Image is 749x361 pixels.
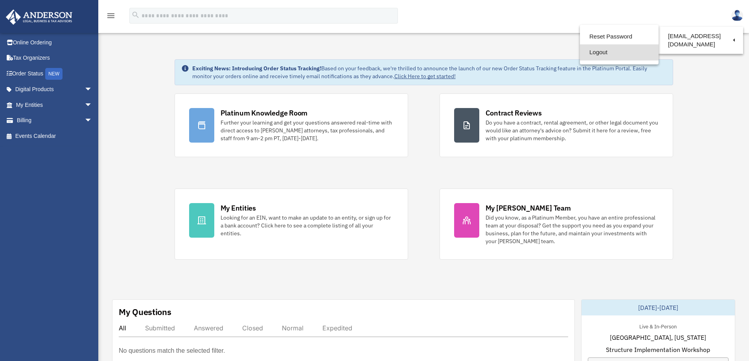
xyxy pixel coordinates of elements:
[85,82,100,98] span: arrow_drop_down
[486,119,659,142] div: Do you have a contract, rental agreement, or other legal document you would like an attorney's ad...
[85,113,100,129] span: arrow_drop_down
[582,300,735,315] div: [DATE]-[DATE]
[606,345,710,354] span: Structure Implementation Workshop
[106,14,116,20] a: menu
[6,113,104,128] a: Billingarrow_drop_down
[394,73,456,80] a: Click Here to get started!
[6,35,104,50] a: Online Ordering
[85,97,100,113] span: arrow_drop_down
[633,322,683,330] div: Live & In-Person
[119,345,225,356] p: No questions match the selected filter.
[45,68,63,80] div: NEW
[192,64,666,80] div: Based on your feedback, we're thrilled to announce the launch of our new Order Status Tracking fe...
[440,93,673,157] a: Contract Reviews Do you have a contract, rental agreement, or other legal document you would like...
[486,214,659,245] div: Did you know, as a Platinum Member, you have an entire professional team at your disposal? Get th...
[221,119,394,142] div: Further your learning and get your questions answered real-time with direct access to [PERSON_NAM...
[282,324,304,332] div: Normal
[194,324,223,332] div: Answered
[659,29,743,52] a: [EMAIL_ADDRESS][DOMAIN_NAME]
[580,29,659,45] a: Reset Password
[6,128,104,144] a: Events Calendar
[106,11,116,20] i: menu
[580,44,659,60] a: Logout
[440,189,673,260] a: My [PERSON_NAME] Team Did you know, as a Platinum Member, you have an entire professional team at...
[131,11,140,19] i: search
[221,108,308,118] div: Platinum Knowledge Room
[6,82,104,97] a: Digital Productsarrow_drop_down
[322,324,352,332] div: Expedited
[242,324,263,332] div: Closed
[731,10,743,21] img: User Pic
[221,214,394,237] div: Looking for an EIN, want to make an update to an entity, or sign up for a bank account? Click her...
[4,9,75,25] img: Anderson Advisors Platinum Portal
[486,203,571,213] div: My [PERSON_NAME] Team
[486,108,542,118] div: Contract Reviews
[175,189,408,260] a: My Entities Looking for an EIN, want to make an update to an entity, or sign up for a bank accoun...
[175,93,408,157] a: Platinum Knowledge Room Further your learning and get your questions answered real-time with dire...
[145,324,175,332] div: Submitted
[221,203,256,213] div: My Entities
[6,66,104,82] a: Order StatusNEW
[6,97,104,113] a: My Entitiesarrow_drop_down
[6,50,104,66] a: Tax Organizers
[119,324,126,332] div: All
[610,333,706,342] span: [GEOGRAPHIC_DATA], [US_STATE]
[119,306,171,318] div: My Questions
[192,65,321,72] strong: Exciting News: Introducing Order Status Tracking!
